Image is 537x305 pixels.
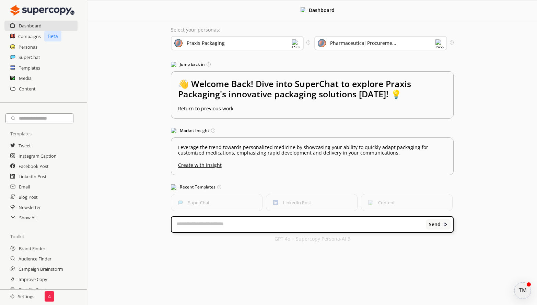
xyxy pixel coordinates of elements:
a: Tweet [19,141,31,151]
p: Beta [44,31,61,41]
img: Dropdown Icon [435,39,444,48]
a: Blog Post [19,192,38,202]
a: SuperChat [19,52,40,62]
img: Brand Icon [174,39,183,47]
button: LinkedIn PostLinkedIn Post [266,194,358,211]
a: Content [19,84,36,94]
h3: Jump back in [171,59,454,70]
h3: Recent Templates [171,182,454,192]
a: Email [19,182,30,192]
p: Select your personas: [171,27,454,33]
a: Campaign Brainstorm [19,264,63,274]
img: Close [301,7,305,12]
img: LinkedIn Post [273,200,278,205]
b: Send [429,222,441,227]
u: Create with Insight [178,159,447,168]
img: Popular Templates [171,184,176,190]
button: atlas-launcher [514,282,531,299]
p: Leverage the trend towards personalized medicine by showcasing your ability to quickly adapt pack... [178,145,447,156]
a: Simplify Copy [19,284,46,295]
a: Audience Finder [19,254,51,264]
a: Instagram Caption [19,151,57,161]
img: SuperChat [178,200,183,205]
img: Tooltip Icon [306,40,310,44]
img: Audience Icon [318,39,326,47]
div: Praxis Packaging [187,40,225,46]
div: atlas-message-author-avatar [514,282,531,299]
img: Jump Back In [171,62,176,67]
button: SuperChatSuperChat [171,194,262,211]
img: Close [10,3,74,17]
p: 4 [48,294,51,299]
img: Content [368,200,373,205]
b: Dashboard [309,7,335,13]
button: ContentContent [361,194,453,211]
a: Newsletter [19,202,41,212]
img: Tooltip Icon [211,129,215,133]
h3: Market Insight [171,125,454,136]
a: Dashboard [19,21,42,31]
a: Brand Finder [19,243,45,254]
img: Market Insight [171,128,176,133]
a: Show All [19,212,36,223]
img: Close [10,294,14,298]
a: Personas [19,42,37,52]
a: Media [19,73,32,83]
a: Campaigns [18,31,41,41]
p: GPT 4o + Supercopy Persona-AI 3 [275,236,350,242]
img: Tooltip Icon [207,62,211,66]
img: Close [443,222,448,227]
a: Facebook Post [19,161,49,171]
img: Dropdown Icon [292,39,300,48]
h2: 👋 Welcome Back! Dive into SuperChat to explore Praxis Packaging's innovative packaging solutions ... [178,78,447,106]
a: Templates [19,63,40,73]
a: Improve Copy [19,274,47,284]
div: Pharmaceutical Procureme... [330,40,396,46]
img: Tooltip Icon [450,40,454,44]
a: LinkedIn Post [19,171,47,182]
u: Return to previous work [178,105,233,112]
img: Tooltip Icon [217,185,221,189]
